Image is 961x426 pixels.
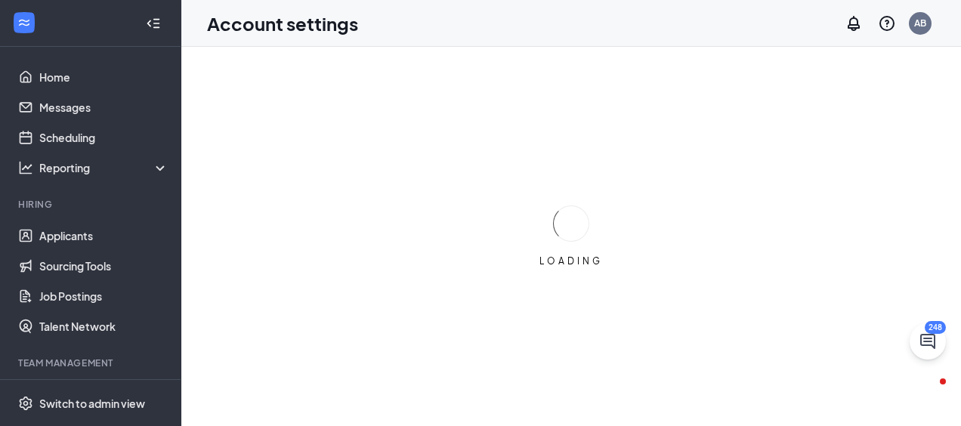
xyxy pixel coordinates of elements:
[39,160,169,175] div: Reporting
[18,357,165,369] div: Team Management
[914,17,926,29] div: AB
[18,198,165,211] div: Hiring
[18,396,33,411] svg: Settings
[18,160,33,175] svg: Analysis
[39,311,168,341] a: Talent Network
[39,122,168,153] a: Scheduling
[39,281,168,311] a: Job Postings
[910,323,946,360] button: ChatActive
[925,321,946,334] div: 248
[39,92,168,122] a: Messages
[919,332,937,350] svg: ChatActive
[39,221,168,251] a: Applicants
[878,14,896,32] svg: QuestionInfo
[533,255,609,267] div: LOADING
[910,375,946,411] iframe: Intercom live chat
[146,16,161,31] svg: Collapse
[17,15,32,30] svg: WorkstreamLogo
[39,396,145,411] div: Switch to admin view
[207,11,358,36] h1: Account settings
[39,62,168,92] a: Home
[845,14,863,32] svg: Notifications
[39,251,168,281] a: Sourcing Tools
